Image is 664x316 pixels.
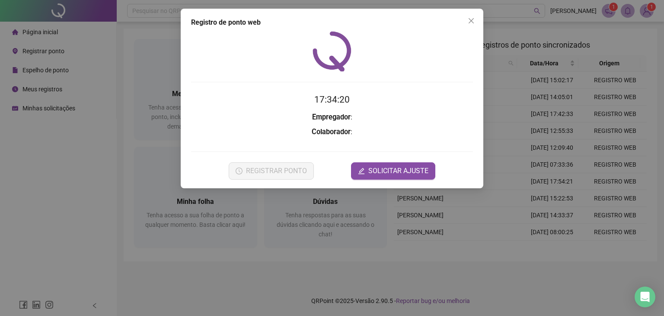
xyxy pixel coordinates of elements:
[368,166,428,176] span: SOLICITAR AJUSTE
[464,14,478,28] button: Close
[191,17,473,28] div: Registro de ponto web
[313,31,351,71] img: QRPoint
[312,128,351,136] strong: Colaborador
[358,168,365,174] span: edit
[314,94,350,105] time: 17:34:20
[468,17,475,24] span: close
[635,287,655,307] div: Open Intercom Messenger
[229,162,314,180] button: REGISTRAR PONTO
[191,112,473,123] h3: :
[351,162,435,180] button: editSOLICITAR AJUSTE
[312,113,351,121] strong: Empregador
[191,126,473,138] h3: :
